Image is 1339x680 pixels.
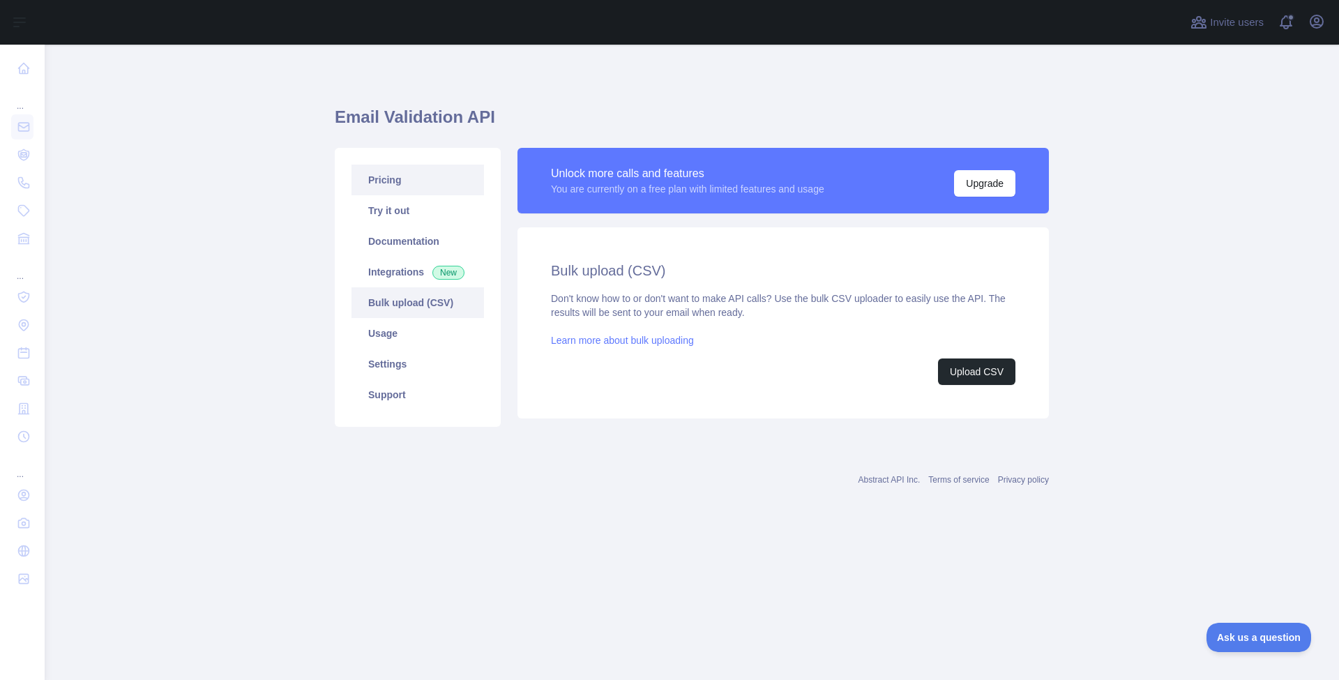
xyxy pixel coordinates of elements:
[1210,15,1264,31] span: Invite users
[551,165,824,182] div: Unlock more calls and features
[551,335,694,346] a: Learn more about bulk uploading
[11,254,33,282] div: ...
[351,349,484,379] a: Settings
[351,318,484,349] a: Usage
[954,170,1015,197] button: Upgrade
[351,195,484,226] a: Try it out
[11,84,33,112] div: ...
[351,379,484,410] a: Support
[351,226,484,257] a: Documentation
[335,106,1049,139] h1: Email Validation API
[928,475,989,485] a: Terms of service
[551,292,1015,385] div: Don't know how to or don't want to make API calls? Use the bulk CSV uploader to easily use the AP...
[11,452,33,480] div: ...
[351,165,484,195] a: Pricing
[1188,11,1266,33] button: Invite users
[858,475,921,485] a: Abstract API Inc.
[351,257,484,287] a: Integrations New
[432,266,464,280] span: New
[938,358,1015,385] button: Upload CSV
[551,261,1015,280] h2: Bulk upload (CSV)
[551,182,824,196] div: You are currently on a free plan with limited features and usage
[1206,623,1311,652] iframe: Toggle Customer Support
[351,287,484,318] a: Bulk upload (CSV)
[998,475,1049,485] a: Privacy policy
